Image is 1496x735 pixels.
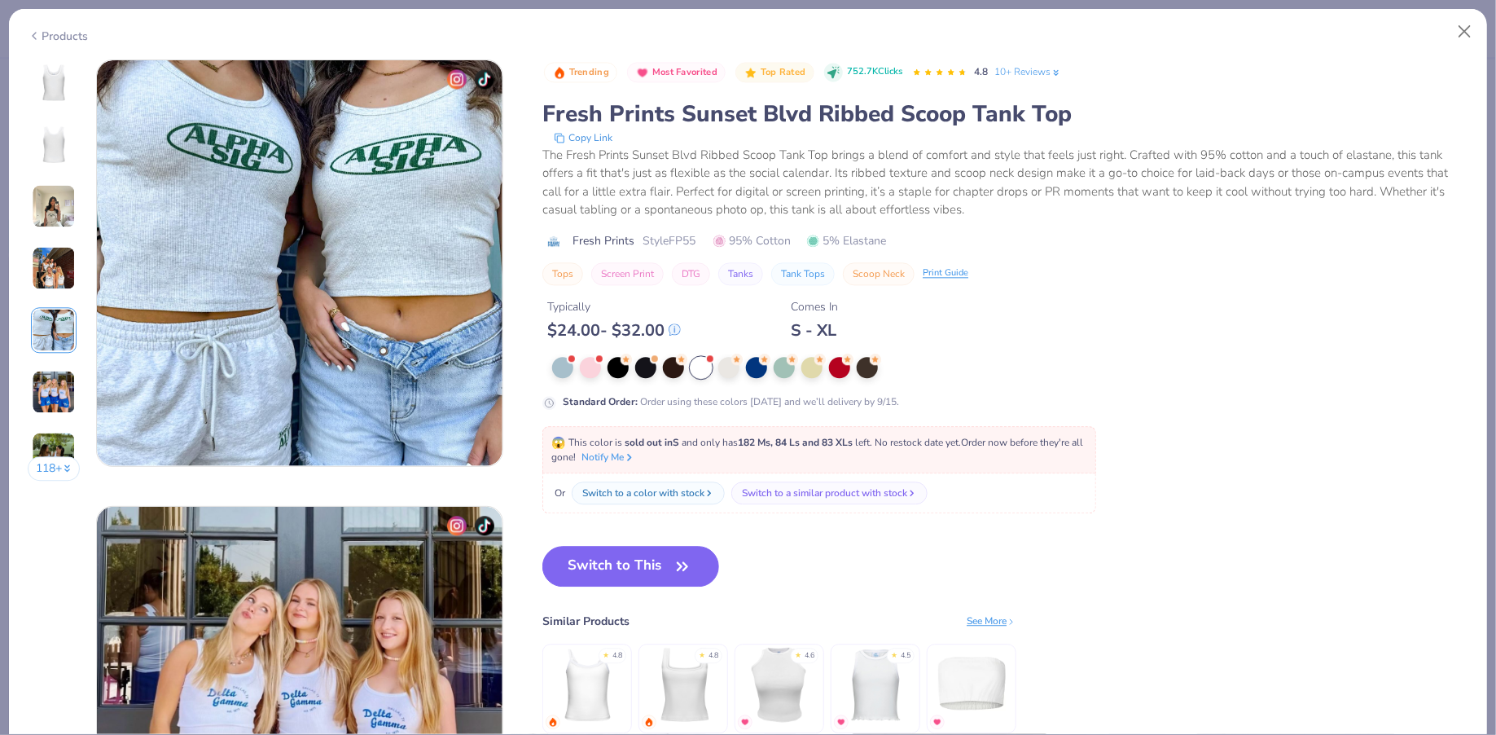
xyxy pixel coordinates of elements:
[34,125,73,164] img: Back
[742,486,907,500] div: Switch to a similar product with stock
[551,436,1083,464] span: This color is and only has left . No restock date yet. Order now before they're all gone!
[735,62,814,83] button: Badge Button
[569,68,609,77] span: Trending
[795,650,801,657] div: ★
[718,262,763,285] button: Tanks
[791,320,838,341] div: S - XL
[32,432,76,476] img: User generated content
[644,717,654,727] img: trending.gif
[97,60,502,466] img: 982ff224-9deb-44a8-a102-55b2a86180cc
[923,266,968,280] div: Print Guide
[549,646,626,724] img: Fresh Prints Cali Camisole Top
[28,28,89,45] div: Products
[573,232,634,249] span: Fresh Prints
[563,395,638,408] strong: Standard Order :
[699,650,705,657] div: ★
[807,232,886,249] span: 5% Elastane
[791,298,838,315] div: Comes In
[643,232,695,249] span: Style FP55
[933,646,1011,724] img: Fresh Prints Terry Bandeau
[32,370,76,414] img: User generated content
[709,650,718,662] div: 4.8
[549,130,617,146] button: copy to clipboard
[34,63,73,102] img: Front
[912,59,967,86] div: 4.8 Stars
[553,66,566,79] img: Trending sort
[572,482,725,504] button: Switch to a color with stock
[612,650,622,662] div: 4.8
[447,516,467,535] img: insta-icon.png
[645,646,722,724] img: Fresh Prints Sydney Square Neck Tank Top
[738,436,853,449] strong: 182 Ms, 84 Ls and 83 XLs
[542,613,630,630] div: Similar Products
[542,99,1468,130] div: Fresh Prints Sunset Blvd Ribbed Scoop Tank Top
[836,717,846,727] img: MostFav.gif
[731,482,928,504] button: Switch to a similar product with stock
[901,650,910,662] div: 4.5
[447,69,467,89] img: insta-icon.png
[672,262,710,285] button: DTG
[891,650,897,657] div: ★
[994,64,1062,79] a: 10+ Reviews
[28,456,81,481] button: 118+
[542,546,719,587] button: Switch to This
[542,146,1468,219] div: The Fresh Prints Sunset Blvd Ribbed Scoop Tank Top brings a blend of comfort and style that feels...
[771,262,835,285] button: Tank Tops
[627,62,726,83] button: Badge Button
[761,68,806,77] span: Top Rated
[32,308,76,352] img: User generated content
[581,450,635,464] button: Notify Me
[603,650,609,657] div: ★
[475,69,494,89] img: tiktok-icon.png
[837,646,915,724] img: Fresh Prints Sasha Crop Top
[547,298,681,315] div: Typically
[740,717,750,727] img: MostFav.gif
[636,66,649,79] img: Most Favorited sort
[547,320,681,341] div: $ 24.00 - $ 32.00
[32,246,76,290] img: User generated content
[551,486,565,500] span: Or
[582,486,704,500] div: Switch to a color with stock
[843,262,915,285] button: Scoop Neck
[591,262,664,285] button: Screen Print
[932,717,942,727] img: MostFav.gif
[847,65,902,79] span: 752.7K Clicks
[805,650,814,662] div: 4.6
[1450,16,1481,47] button: Close
[563,394,899,409] div: Order using these colors [DATE] and we’ll delivery by 9/15.
[974,65,988,78] span: 4.8
[713,232,791,249] span: 95% Cotton
[741,646,818,724] img: Fresh Prints Marilyn Tank Top
[551,435,565,451] span: 😱
[542,262,583,285] button: Tops
[652,68,717,77] span: Most Favorited
[544,62,617,83] button: Badge Button
[625,436,679,449] strong: sold out in S
[542,235,564,248] img: brand logo
[548,717,558,727] img: trending.gif
[744,66,757,79] img: Top Rated sort
[475,516,494,535] img: tiktok-icon.png
[32,184,76,228] img: User generated content
[967,614,1016,628] div: See More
